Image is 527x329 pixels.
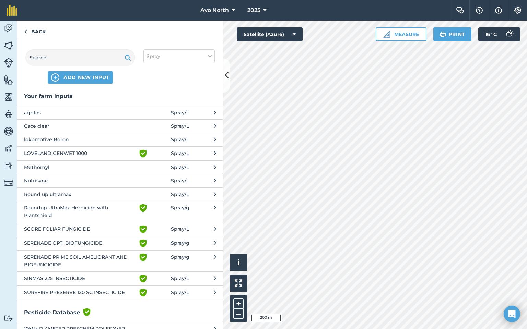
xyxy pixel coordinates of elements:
[4,126,13,136] img: svg+xml;base64,PD94bWwgdmVyc2lvbj0iMS4wIiBlbmNvZGluZz0idXRmLTgiPz4KPCEtLSBHZW5lcmF0b3I6IEFkb2JlIE...
[514,7,522,14] img: A cog icon
[233,298,244,309] button: +
[63,74,109,81] span: ADD NEW INPUT
[17,250,223,271] button: SERENADE PRIME SOIL AMELIORANT AND BIOFUNGICIDE Spray/g
[495,6,502,14] img: svg+xml;base64,PHN2ZyB4bWxucz0iaHR0cDovL3d3dy53My5vcmcvMjAwMC9zdmciIHdpZHRoPSIxNyIgaGVpZ2h0PSIxNy...
[24,177,136,184] span: Nutrisync
[24,191,136,198] span: Round up ultramax
[48,71,113,84] button: ADD NEW INPUT
[171,149,189,158] span: Spray / L
[17,308,223,317] h3: Pesticide Database
[24,204,136,219] span: Roundup UltraMax Herbicide with Plantshield
[4,143,13,154] img: svg+xml;base64,PD94bWwgdmVyc2lvbj0iMS4wIiBlbmNvZGluZz0idXRmLTgiPz4KPCEtLSBHZW5lcmF0b3I6IEFkb2JlIE...
[247,6,260,14] span: 2025
[237,27,303,41] button: Satellite (Azure)
[230,254,247,271] button: i
[17,236,223,250] button: SERENADE OPTI BIOFUNGICIDE Spray/g
[4,75,13,85] img: svg+xml;base64,PHN2ZyB4bWxucz0iaHR0cDovL3d3dy53My5vcmcvMjAwMC9zdmciIHdpZHRoPSI1NiIgaGVpZ2h0PSI2MC...
[51,73,59,82] img: svg+xml;base64,PHN2ZyB4bWxucz0iaHR0cDovL3d3dy53My5vcmcvMjAwMC9zdmciIHdpZHRoPSIxNCIgaGVpZ2h0PSIyNC...
[233,309,244,319] button: –
[440,30,446,38] img: svg+xml;base64,PHN2ZyB4bWxucz0iaHR0cDovL3d3dy53My5vcmcvMjAwMC9zdmciIHdpZHRoPSIxOSIgaGVpZ2h0PSIyNC...
[17,174,223,187] button: Nutrisync Spray/L
[4,315,13,321] img: svg+xml;base64,PD94bWwgdmVyc2lvbj0iMS4wIiBlbmNvZGluZz0idXRmLTgiPz4KPCEtLSBHZW5lcmF0b3I6IEFkb2JlIE...
[17,187,223,201] button: Round up ultramax Spray/L
[24,163,136,171] span: Methomyl
[4,23,13,34] img: svg+xml;base64,PD94bWwgdmVyc2lvbj0iMS4wIiBlbmNvZGluZz0idXRmLTgiPz4KPCEtLSBHZW5lcmF0b3I6IEFkb2JlIE...
[171,275,189,283] span: Spray / L
[171,136,189,143] span: Spray / L
[125,53,131,62] img: svg+xml;base64,PHN2ZyB4bWxucz0iaHR0cDovL3d3dy53My5vcmcvMjAwMC9zdmciIHdpZHRoPSIxOSIgaGVpZ2h0PSIyNC...
[4,92,13,102] img: svg+xml;base64,PHN2ZyB4bWxucz0iaHR0cDovL3d3dy53My5vcmcvMjAwMC9zdmciIHdpZHRoPSI1NiIgaGVpZ2h0PSI2MC...
[485,27,497,41] span: 16 ° C
[478,27,520,41] button: 16 °C
[24,136,136,143] span: lokomotive Boron
[4,40,13,51] img: svg+xml;base64,PHN2ZyB4bWxucz0iaHR0cDovL3d3dy53My5vcmcvMjAwMC9zdmciIHdpZHRoPSI1NiIgaGVpZ2h0PSI2MC...
[147,52,160,60] span: Spray
[383,31,390,38] img: Ruler icon
[24,109,136,117] span: agrifos
[171,225,189,233] span: Spray / L
[171,163,189,171] span: Spray / L
[24,239,136,247] span: SERENADE OPTI BIOFUNGICIDE
[4,58,13,68] img: svg+xml;base64,PD94bWwgdmVyc2lvbj0iMS4wIiBlbmNvZGluZz0idXRmLTgiPz4KPCEtLSBHZW5lcmF0b3I6IEFkb2JlIE...
[17,160,223,174] button: Methomyl Spray/L
[235,279,242,287] img: Four arrows, one pointing top left, one top right, one bottom right and the last bottom left
[171,122,189,130] span: Spray / L
[475,7,483,14] img: A question mark icon
[17,21,52,41] a: Back
[456,7,464,14] img: Two speech bubbles overlapping with the left bubble in the forefront
[4,160,13,171] img: svg+xml;base64,PD94bWwgdmVyc2lvbj0iMS4wIiBlbmNvZGluZz0idXRmLTgiPz4KPCEtLSBHZW5lcmF0b3I6IEFkb2JlIE...
[4,109,13,119] img: svg+xml;base64,PD94bWwgdmVyc2lvbj0iMS4wIiBlbmNvZGluZz0idXRmLTgiPz4KPCEtLSBHZW5lcmF0b3I6IEFkb2JlIE...
[237,258,239,267] span: i
[376,27,426,41] button: Measure
[171,289,189,297] span: Spray / L
[171,191,189,198] span: Spray / L
[171,253,189,269] span: Spray / g
[4,178,13,187] img: svg+xml;base64,PD94bWwgdmVyc2lvbj0iMS4wIiBlbmNvZGluZz0idXRmLTgiPz4KPCEtLSBHZW5lcmF0b3I6IEFkb2JlIE...
[502,27,516,41] img: svg+xml;base64,PD94bWwgdmVyc2lvbj0iMS4wIiBlbmNvZGluZz0idXRmLTgiPz4KPCEtLSBHZW5lcmF0b3I6IEFkb2JlIE...
[504,306,520,322] div: Open Intercom Messenger
[24,27,27,36] img: svg+xml;base64,PHN2ZyB4bWxucz0iaHR0cDovL3d3dy53My5vcmcvMjAwMC9zdmciIHdpZHRoPSI5IiBoZWlnaHQ9IjI0Ii...
[171,109,189,117] span: Spray / L
[17,222,223,236] button: SCORE FOLIAR FUNGICIDE Spray/L
[24,149,136,158] span: LOVELAND GENWET 1000
[24,289,136,297] span: SUREFIRE PRESERVE 120 SC INSECTICIDE
[17,146,223,160] button: LOVELAND GENWET 1000 Spray/L
[171,239,189,247] span: Spray / g
[17,92,223,101] h3: Your farm inputs
[17,201,223,222] button: Roundup UltraMax Herbicide with Plantshield Spray/g
[143,49,215,63] button: Spray
[24,225,136,233] span: SCORE FOLIAR FUNGICIDE
[17,285,223,300] button: SUREFIRE PRESERVE 120 SC INSECTICIDE Spray/L
[24,122,136,130] span: Cace clear
[24,275,136,283] span: SINMAS 225 INSECTICIDE
[17,271,223,285] button: SINMAS 225 INSECTICIDE Spray/L
[200,6,229,14] span: Avo North
[17,133,223,146] button: lokomotive Boron Spray/L
[171,204,189,219] span: Spray / g
[24,253,136,269] span: SERENADE PRIME SOIL AMELIORANT AND BIOFUNGICIDE
[433,27,472,41] button: Print
[171,177,189,184] span: Spray / L
[25,49,135,66] input: Search
[7,5,17,16] img: fieldmargin Logo
[17,119,223,133] button: Cace clear Spray/L
[17,106,223,119] button: agrifos Spray/L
